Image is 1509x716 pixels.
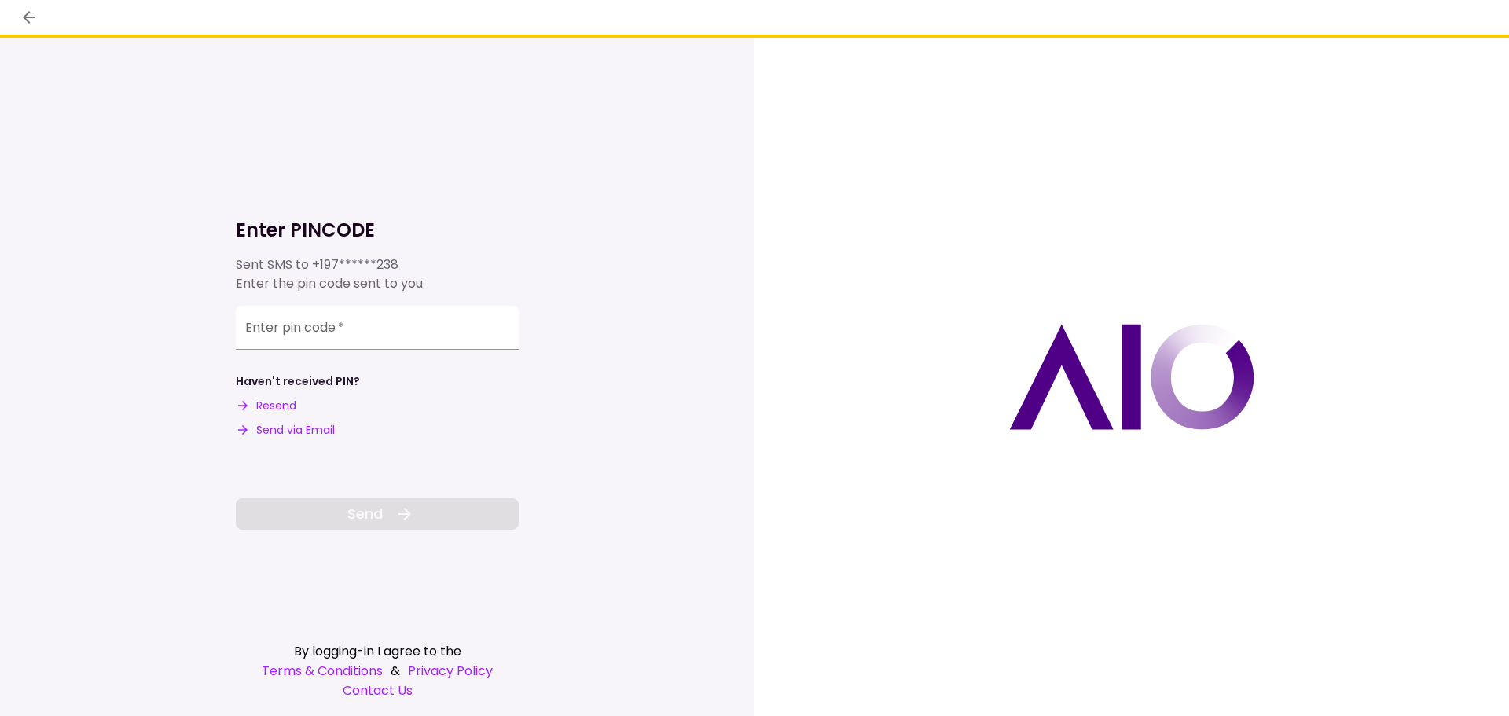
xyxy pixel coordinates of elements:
div: & [236,661,519,681]
button: back [16,4,42,31]
h1: Enter PINCODE [236,218,519,243]
a: Contact Us [236,681,519,700]
button: Send via Email [236,422,335,439]
button: Send [236,498,519,530]
span: Send [347,503,383,524]
img: AIO logo [1009,324,1254,430]
button: Resend [236,398,296,414]
a: Privacy Policy [408,661,493,681]
div: Sent SMS to Enter the pin code sent to you [236,255,519,293]
a: Terms & Conditions [262,661,383,681]
div: By logging-in I agree to the [236,641,519,661]
div: Haven't received PIN? [236,373,360,390]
